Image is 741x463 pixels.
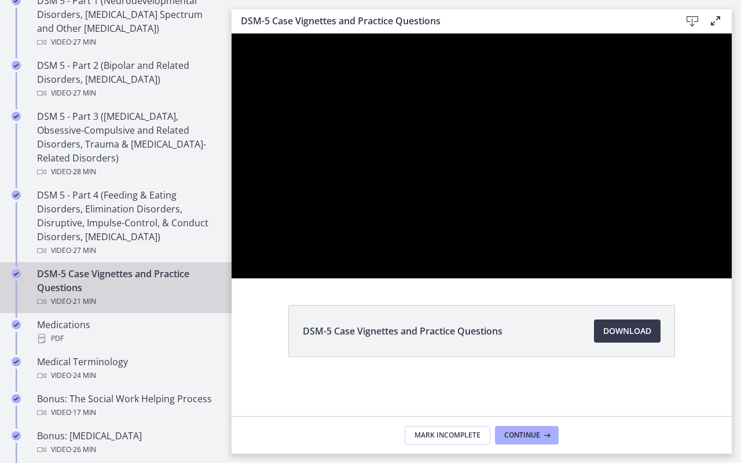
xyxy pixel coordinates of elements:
[12,190,21,200] i: Completed
[37,392,218,420] div: Bonus: The Social Work Helping Process
[71,369,96,383] span: · 24 min
[303,324,502,338] span: DSM-5 Case Vignettes and Practice Questions
[241,14,662,28] h3: DSM-5 Case Vignettes and Practice Questions
[12,320,21,329] i: Completed
[37,355,218,383] div: Medical Terminology
[12,112,21,121] i: Completed
[37,244,218,258] div: Video
[414,431,480,440] span: Mark Incomplete
[37,267,218,308] div: DSM-5 Case Vignettes and Practice Questions
[37,109,218,179] div: DSM 5 - Part 3 ([MEDICAL_DATA], Obsessive-Compulsive and Related Disorders, Trauma & [MEDICAL_DAT...
[495,426,559,444] button: Continue
[37,429,218,457] div: Bonus: [MEDICAL_DATA]
[12,61,21,70] i: Completed
[12,357,21,366] i: Completed
[37,165,218,179] div: Video
[37,406,218,420] div: Video
[37,318,218,346] div: Medications
[71,165,96,179] span: · 28 min
[37,188,218,258] div: DSM 5 - Part 4 (Feeding & Eating Disorders, Elimination Disorders, Disruptive, Impulse-Control, &...
[12,269,21,278] i: Completed
[405,426,490,444] button: Mark Incomplete
[37,332,218,346] div: PDF
[12,431,21,440] i: Completed
[37,86,218,100] div: Video
[71,244,96,258] span: · 27 min
[37,58,218,100] div: DSM 5 - Part 2 (Bipolar and Related Disorders, [MEDICAL_DATA])
[37,35,218,49] div: Video
[71,406,96,420] span: · 17 min
[71,443,96,457] span: · 26 min
[594,319,661,343] a: Download
[37,369,218,383] div: Video
[37,443,218,457] div: Video
[232,34,732,278] iframe: Video Lesson
[37,295,218,308] div: Video
[504,431,540,440] span: Continue
[71,86,96,100] span: · 27 min
[71,295,96,308] span: · 21 min
[603,324,651,338] span: Download
[12,394,21,403] i: Completed
[71,35,96,49] span: · 27 min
